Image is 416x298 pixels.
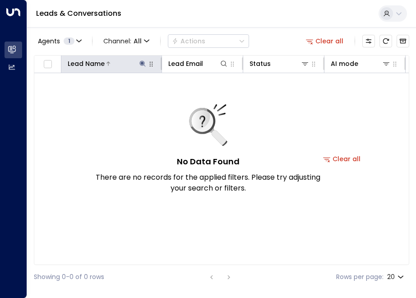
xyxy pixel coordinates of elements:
div: Lead Name [68,58,105,69]
button: Customize [362,35,375,47]
button: Clear all [302,35,347,47]
h5: No Data Found [177,155,240,168]
label: Rows per page: [336,272,384,282]
span: 1 [64,37,74,45]
div: AI mode [331,58,391,69]
button: Clear all [319,153,365,165]
p: There are no records for the applied filters. Please try adjusting your search or filters. [95,172,321,194]
div: Showing 0-0 of 0 rows [34,272,104,282]
div: Lead Email [168,58,203,69]
nav: pagination navigation [206,271,235,283]
span: Channel: [100,35,153,47]
div: Lead Name [68,58,147,69]
div: Lead Email [168,58,228,69]
span: Agents [38,38,60,44]
button: Agents1 [34,35,85,47]
span: All [134,37,142,45]
span: Refresh [379,35,392,47]
div: Status [250,58,310,69]
div: AI mode [331,58,358,69]
div: 20 [387,270,406,284]
div: Button group with a nested menu [168,34,249,48]
button: Archived Leads [397,35,409,47]
div: Actions [172,37,205,45]
a: Leads & Conversations [36,8,121,19]
button: Channel:All [100,35,153,47]
div: Status [250,58,271,69]
span: Toggle select all [42,59,53,70]
button: Actions [168,34,249,48]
